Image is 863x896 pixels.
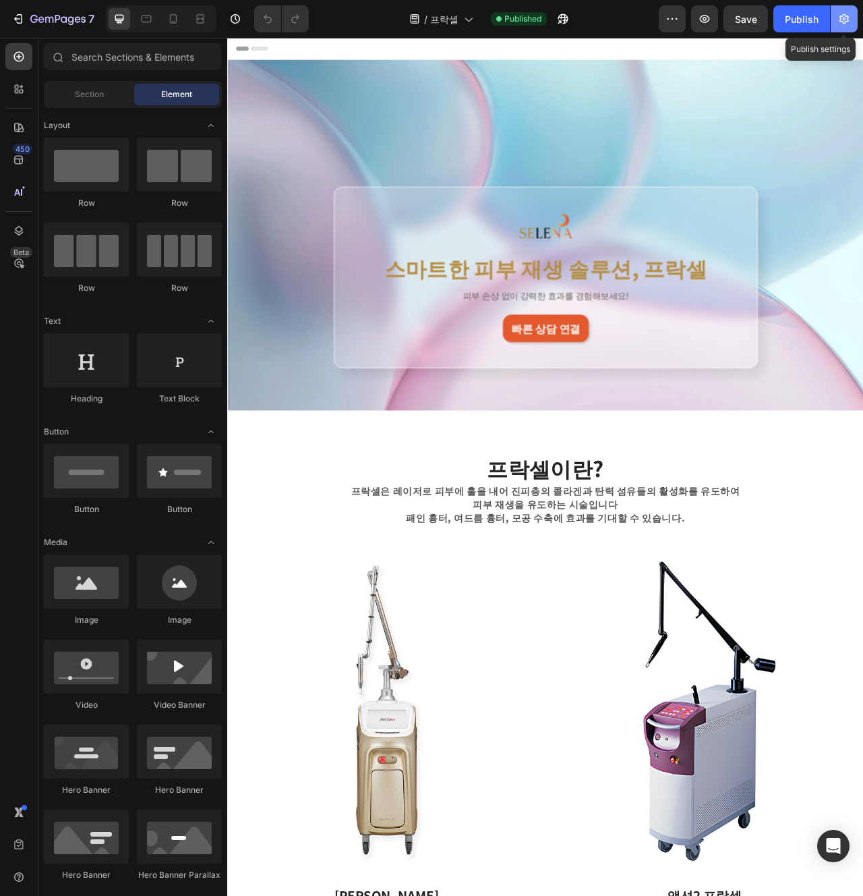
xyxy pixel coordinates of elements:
[254,5,309,32] div: Undo/Redo
[137,699,222,711] div: Video Banner
[44,699,129,711] div: Video
[735,13,757,25] span: Save
[44,119,70,132] span: Layout
[44,614,129,626] div: Image
[200,421,222,443] span: Toggle open
[137,614,222,626] div: Image
[44,869,129,881] div: Hero Banner
[137,282,222,294] div: Row
[44,43,222,70] input: Search Sections & Elements
[773,5,830,32] button: Publish
[137,393,222,405] div: Text Block
[75,88,104,101] span: Section
[44,315,61,327] span: Text
[504,13,541,25] span: Published
[161,88,192,101] span: Element
[44,282,129,294] div: Row
[137,869,222,881] div: Hero Banner Parallax
[168,274,641,312] h2: 스마트한 피부 재생 솔루션, 프락셀
[44,426,69,438] span: Button
[785,12,819,26] div: Publish
[350,352,459,387] button: <p>빠른 상담 연결</p>
[10,528,799,566] h2: 프락셀이란?
[44,503,129,515] div: Button
[13,144,32,155] div: 450
[10,247,32,258] div: Beta
[44,197,129,209] div: Row
[169,321,640,335] p: 피부 손상 없이 강력한 효과를 경험해보세요!
[137,784,222,796] div: Hero Banner
[817,830,850,862] div: Open Intercom Messenger
[723,5,768,32] button: Save
[200,532,222,553] span: Toggle open
[361,360,448,380] p: 빠른 상담 연결
[200,115,222,136] span: Toggle open
[44,393,129,405] div: Heading
[200,310,222,332] span: Toggle open
[44,536,67,549] span: Media
[79,567,730,619] p: 프락셀은 레이저로 피부에 홀을 내어 진피층의 콜라겐과 탄력 섬유들의 활성화를 유도하여 피부 재생을 유도하는 시술입니다 패인 흉터, 여드름 흉터, 모공 수축에 효과를 기대할 수...
[137,503,222,515] div: Button
[424,12,427,26] span: /
[227,38,863,896] iframe: Design area
[88,11,94,27] p: 7
[44,784,129,796] div: Hero Banner
[5,5,100,32] button: 7
[353,223,456,258] img: 2025-08-11___1.24.54-removebg-preview.png
[430,12,458,26] span: 프락셀
[137,197,222,209] div: Row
